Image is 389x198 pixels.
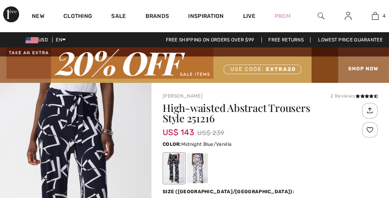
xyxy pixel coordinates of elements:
div: Midnight Blue/Vanilla [164,154,185,184]
a: [PERSON_NAME] [163,93,202,99]
h1: High-waisted Abstract Trousers Style 251216 [163,103,360,124]
span: US$ 143 [163,120,194,137]
a: Clothing [63,13,92,21]
img: My Bag [372,11,379,21]
a: Free Returns [261,37,310,43]
a: Sign In [338,11,358,21]
a: Sale [111,13,126,21]
span: Color: [163,141,181,147]
img: My Info [345,11,352,21]
a: New [32,13,44,21]
img: search the website [318,11,324,21]
div: 2 Reviews [330,92,378,100]
a: Live [243,12,255,20]
span: US$ 239 [197,127,224,139]
span: Midnight Blue/Vanilla [181,141,232,147]
img: 1ère Avenue [3,6,19,22]
div: Size ([GEOGRAPHIC_DATA]/[GEOGRAPHIC_DATA]): [163,188,296,195]
span: USD [26,37,51,43]
a: Brands [145,13,169,21]
a: Free shipping on orders over $99 [159,37,261,43]
a: Lowest Price Guarantee [312,37,389,43]
div: Vanilla/Midnight Blue [187,154,208,184]
span: EN [56,37,66,43]
span: 4 [383,12,385,20]
span: Inspiration [188,13,224,21]
a: Prom [275,12,291,20]
img: US Dollar [26,37,38,43]
a: 4 [362,11,389,21]
img: Share [363,104,376,117]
